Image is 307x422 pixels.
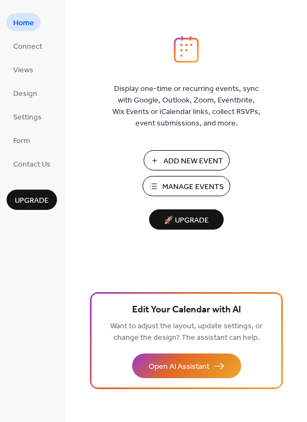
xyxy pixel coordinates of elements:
[7,131,37,149] a: Form
[132,303,241,318] span: Edit Your Calendar with AI
[149,361,209,373] span: Open AI Assistant
[13,112,42,123] span: Settings
[163,156,223,167] span: Add New Event
[13,65,33,76] span: Views
[112,83,260,129] span: Display one-time or recurring events, sync with Google, Outlook, Zoom, Eventbrite, Wix Events or ...
[110,319,263,345] span: Want to adjust the layout, update settings, or change the design? The assistant can help.
[174,36,199,63] img: logo_icon.svg
[13,88,37,100] span: Design
[7,190,57,210] button: Upgrade
[7,60,40,78] a: Views
[13,18,34,29] span: Home
[7,84,44,102] a: Design
[149,209,224,230] button: 🚀 Upgrade
[7,155,57,173] a: Contact Us
[143,176,230,196] button: Manage Events
[7,13,41,31] a: Home
[156,213,217,228] span: 🚀 Upgrade
[7,107,48,126] a: Settings
[15,195,49,207] span: Upgrade
[13,159,50,170] span: Contact Us
[7,37,49,55] a: Connect
[162,181,224,193] span: Manage Events
[144,150,230,170] button: Add New Event
[13,41,42,53] span: Connect
[13,135,30,147] span: Form
[132,353,241,378] button: Open AI Assistant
